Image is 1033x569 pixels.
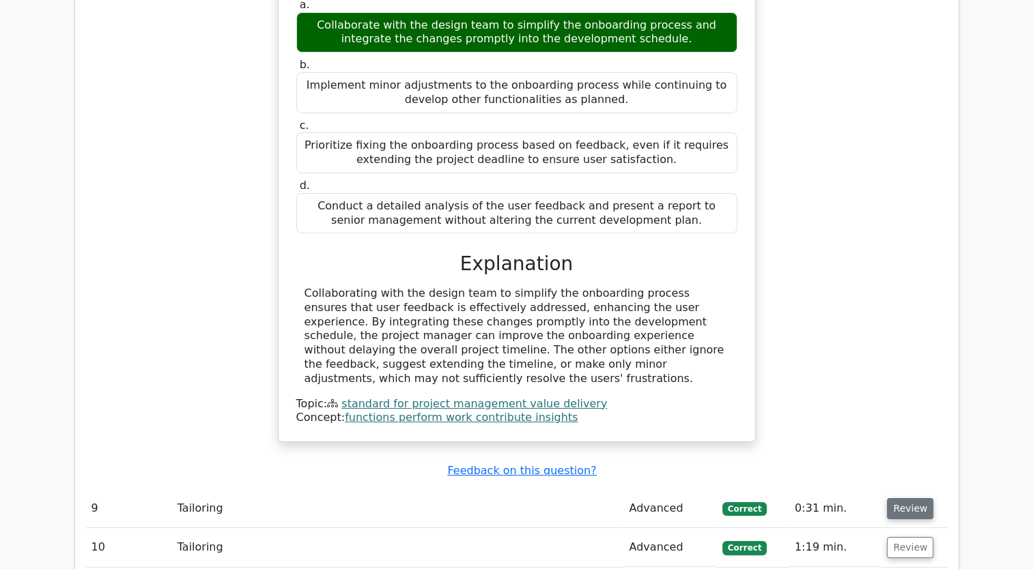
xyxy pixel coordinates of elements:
[296,397,737,411] div: Topic:
[623,528,716,567] td: Advanced
[296,132,737,173] div: Prioritize fixing the onboarding process based on feedback, even if it requires extending the pro...
[341,397,607,410] a: standard for project management value delivery
[623,489,716,528] td: Advanced
[86,528,172,567] td: 10
[296,411,737,425] div: Concept:
[296,72,737,113] div: Implement minor adjustments to the onboarding process while continuing to develop other functiona...
[300,179,310,192] span: d.
[789,528,881,567] td: 1:19 min.
[305,287,729,386] div: Collaborating with the design team to simplify the onboarding process ensures that user feedback ...
[86,489,172,528] td: 9
[789,489,881,528] td: 0:31 min.
[296,193,737,234] div: Conduct a detailed analysis of the user feedback and present a report to senior management withou...
[887,537,933,558] button: Review
[722,541,767,555] span: Correct
[172,528,624,567] td: Tailoring
[447,464,596,477] a: Feedback on this question?
[172,489,624,528] td: Tailoring
[296,12,737,53] div: Collaborate with the design team to simplify the onboarding process and integrate the changes pro...
[887,498,933,519] button: Review
[300,119,309,132] span: c.
[300,58,310,71] span: b.
[305,252,729,276] h3: Explanation
[345,411,578,424] a: functions perform work contribute insights
[722,502,767,516] span: Correct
